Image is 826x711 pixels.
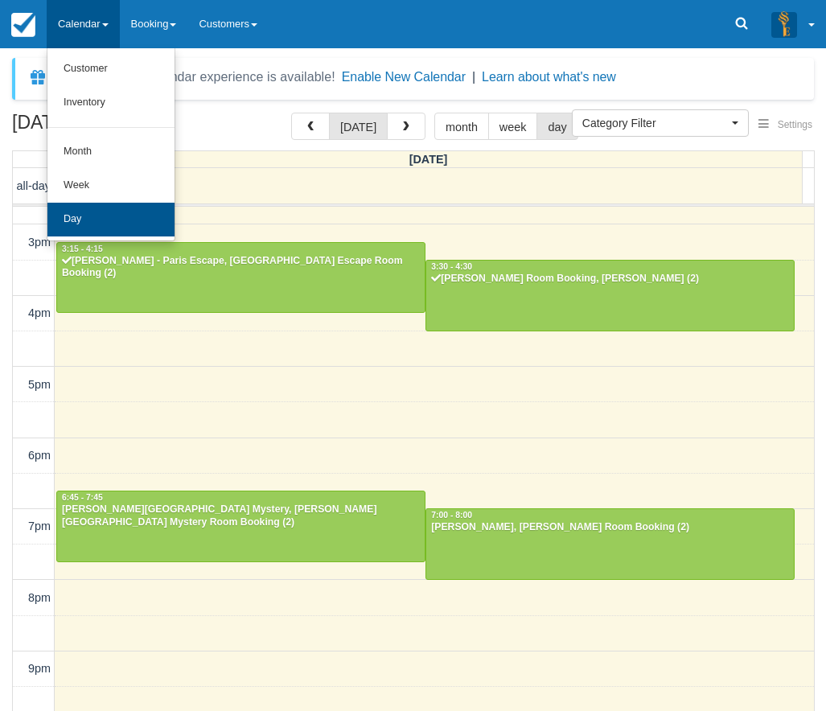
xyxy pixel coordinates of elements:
[28,306,51,319] span: 4pm
[62,245,103,253] span: 3:15 - 4:15
[582,115,728,131] span: Category Filter
[482,70,616,84] a: Learn about what's new
[28,520,51,532] span: 7pm
[430,521,790,534] div: [PERSON_NAME], [PERSON_NAME] Room Booking (2)
[12,113,216,142] h2: [DATE]
[342,69,466,85] button: Enable New Calendar
[430,273,790,286] div: [PERSON_NAME] Room Booking, [PERSON_NAME] (2)
[56,491,425,561] a: 6:45 - 7:45[PERSON_NAME][GEOGRAPHIC_DATA] Mystery, [PERSON_NAME][GEOGRAPHIC_DATA] Mystery Room Bo...
[17,179,51,192] span: all-day
[425,508,795,579] a: 7:00 - 8:00[PERSON_NAME], [PERSON_NAME] Room Booking (2)
[47,203,175,236] a: Day
[47,135,175,169] a: Month
[61,503,421,529] div: [PERSON_NAME][GEOGRAPHIC_DATA] Mystery, [PERSON_NAME][GEOGRAPHIC_DATA] Mystery Room Booking (2)
[409,153,448,166] span: [DATE]
[47,169,175,203] a: Week
[329,113,388,140] button: [DATE]
[536,113,577,140] button: day
[749,113,822,137] button: Settings
[431,511,472,520] span: 7:00 - 8:00
[572,109,749,137] button: Category Filter
[47,48,175,241] ul: Calendar
[28,236,51,249] span: 3pm
[425,260,795,331] a: 3:30 - 4:30[PERSON_NAME] Room Booking, [PERSON_NAME] (2)
[28,378,51,391] span: 5pm
[434,113,489,140] button: month
[62,493,103,502] span: 6:45 - 7:45
[28,662,51,675] span: 9pm
[771,11,797,37] img: A3
[431,262,472,271] span: 3:30 - 4:30
[56,242,425,313] a: 3:15 - 4:15[PERSON_NAME] - Paris Escape, [GEOGRAPHIC_DATA] Escape Room Booking (2)
[488,113,538,140] button: week
[47,86,175,120] a: Inventory
[61,255,421,281] div: [PERSON_NAME] - Paris Escape, [GEOGRAPHIC_DATA] Escape Room Booking (2)
[11,13,35,37] img: checkfront-main-nav-mini-logo.png
[28,449,51,462] span: 6pm
[54,68,335,87] div: A new Booking Calendar experience is available!
[472,70,475,84] span: |
[28,591,51,604] span: 8pm
[778,119,812,130] span: Settings
[47,52,175,86] a: Customer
